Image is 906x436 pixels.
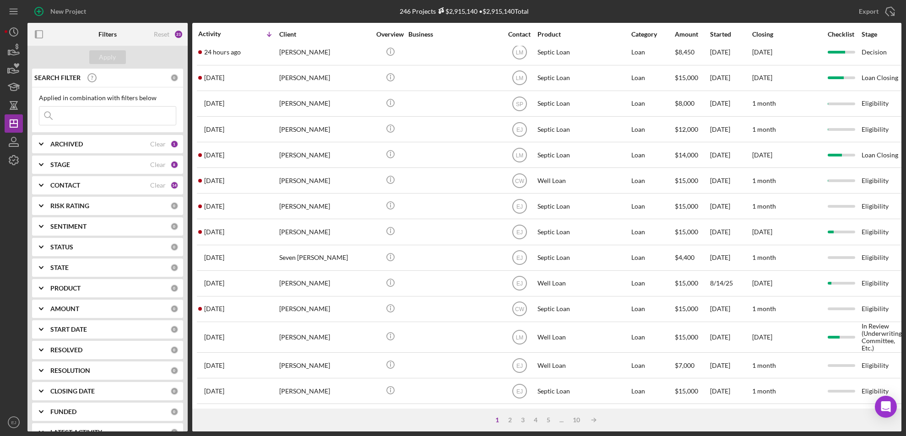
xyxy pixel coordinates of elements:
[204,74,224,81] time: 2025-10-02 14:45
[515,334,523,341] text: LM
[50,408,76,415] b: FUNDED
[859,2,879,21] div: Export
[529,416,542,424] div: 4
[204,126,224,133] time: 2025-10-02 01:11
[204,334,224,341] time: 2025-10-01 19:05
[516,255,522,261] text: EJ
[170,161,179,169] div: 8
[537,353,629,377] div: Well Loan
[154,31,169,38] div: Reset
[862,66,906,90] div: Loan Closing
[675,177,698,184] span: $15,000
[516,388,522,394] text: EJ
[170,284,179,292] div: 0
[516,362,522,369] text: EJ
[50,367,90,374] b: RESOLUTION
[862,246,906,270] div: Eligibility
[631,168,674,193] div: Loan
[875,396,897,418] div: Open Intercom Messenger
[170,387,179,395] div: 0
[555,416,568,424] div: ...
[50,305,79,312] b: AMOUNT
[710,66,751,90] div: [DATE]
[631,31,674,38] div: Category
[631,194,674,218] div: Loan
[279,323,371,352] div: [PERSON_NAME]
[675,125,698,133] span: $12,000
[174,30,183,39] div: 23
[516,229,522,236] text: EJ
[504,416,516,424] div: 2
[50,2,86,21] div: New Project
[279,379,371,403] div: [PERSON_NAME]
[99,50,116,64] div: Apply
[204,388,224,395] time: 2025-10-01 18:56
[537,143,629,167] div: Septic Loan
[537,246,629,270] div: Septic Loan
[170,408,179,416] div: 0
[862,168,906,193] div: Eligibility
[537,117,629,141] div: Septic Loan
[537,31,629,38] div: Product
[675,99,694,107] span: $8,000
[710,271,751,296] div: 8/14/25
[50,140,83,148] b: ARCHIVED
[170,366,179,375] div: 0
[279,92,371,116] div: [PERSON_NAME]
[752,253,776,261] time: 1 month
[98,31,117,38] b: Filters
[515,152,523,158] text: LM
[279,220,371,244] div: [PERSON_NAME]
[675,74,698,81] span: $15,000
[170,74,179,82] div: 0
[515,101,523,107] text: SP
[537,194,629,218] div: Septic Loan
[537,168,629,193] div: Well Loan
[710,168,751,193] div: [DATE]
[204,254,224,261] time: 2025-10-01 19:38
[631,379,674,403] div: Loan
[279,297,371,321] div: [PERSON_NAME]
[862,117,906,141] div: Eligibility
[50,264,69,271] b: STATE
[862,40,906,65] div: Decision
[631,66,674,90] div: Loan
[204,362,224,369] time: 2025-10-01 18:59
[537,92,629,116] div: Septic Loan
[675,305,698,312] span: $15,000
[34,74,81,81] b: SEARCH FILTER
[752,387,776,395] time: 1 month
[279,31,371,38] div: Client
[279,271,371,296] div: [PERSON_NAME]
[542,416,555,424] div: 5
[862,31,906,38] div: Stage
[752,125,776,133] time: 1 month
[50,161,70,168] b: STAGE
[675,279,698,287] span: $15,000
[150,161,166,168] div: Clear
[516,416,529,424] div: 3
[537,379,629,403] div: Septic Loan
[675,40,709,65] div: $8,450
[862,353,906,377] div: Eligibility
[568,416,585,424] div: 10
[279,246,371,270] div: Seven [PERSON_NAME]
[710,297,751,321] div: [DATE]
[675,253,694,261] span: $4,400
[752,31,821,38] div: Closing
[279,194,371,218] div: [PERSON_NAME]
[752,177,776,184] time: 1 month
[516,126,522,133] text: EJ
[752,99,776,107] time: 1 month
[862,220,906,244] div: Eligibility
[515,178,525,184] text: CW
[27,2,95,21] button: New Project
[710,40,751,65] div: [DATE]
[631,40,674,65] div: Loan
[170,305,179,313] div: 0
[279,353,371,377] div: [PERSON_NAME]
[631,297,674,321] div: Loan
[862,143,906,167] div: Loan Closing
[710,194,751,218] div: [DATE]
[631,220,674,244] div: Loan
